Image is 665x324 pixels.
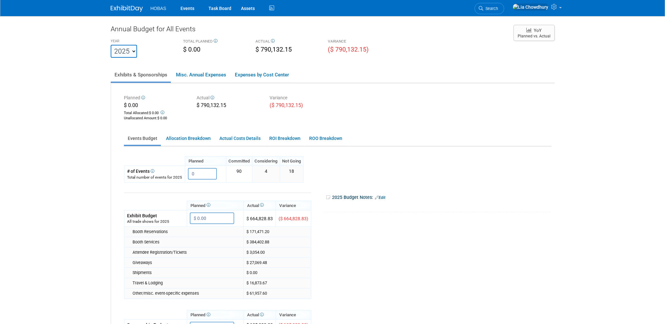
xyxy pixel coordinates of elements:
[124,116,187,121] div: :
[124,102,138,108] span: $ 0.00
[151,6,166,11] span: HOBAS
[185,156,226,166] th: Planned
[149,111,159,115] span: $ 0.00
[252,166,280,182] td: 4
[276,201,311,210] th: Variance
[124,109,187,116] div: Total Allocated:
[172,68,230,82] a: Misc. Annual Expenses
[187,201,244,210] th: Planned
[127,168,182,174] div: # of Events
[244,237,311,247] td: $ 384,402.88
[244,201,276,210] th: Actual
[244,258,311,268] td: $ 27,069.48
[127,175,182,180] div: Total number of events for 2025
[127,212,184,219] div: Exhibit Budget
[244,247,311,258] td: $ 3,054.00
[187,310,244,319] th: Planned
[534,28,541,33] span: YoY
[280,166,303,182] td: 18
[133,260,241,266] div: Giveaways
[124,94,187,102] div: Planned
[265,132,304,145] a: ROI Breakdown
[255,46,292,53] span: $ 790,132.15
[111,5,143,12] img: ExhibitDay
[328,46,369,53] span: ($ 790,132.15)
[270,94,333,102] div: Variance
[244,210,276,227] td: $ 664,828.83
[244,268,311,278] td: $ 0.00
[513,4,549,11] img: Lia Chowdhury
[475,3,504,14] a: Search
[111,68,171,82] a: Exhibits & Sponsorships
[162,132,214,145] a: Allocation Breakdown
[133,290,241,296] div: Other/misc. event-specific expenses
[124,132,161,145] a: Events Budget
[280,156,303,166] th: Not Going
[270,102,303,108] span: ($ 790,132.15)
[226,166,252,182] td: 90
[133,280,241,286] div: Travel & Lodging
[255,39,318,45] div: ACTUAL
[375,195,385,200] a: Edit
[133,250,241,255] div: Attendee Registration/Tickets
[231,68,292,82] a: Expenses by Cost Center
[328,39,391,45] div: VARIANCE
[279,216,308,221] span: ($ 664,828.83)
[513,25,555,41] button: YoY Planned vs. Actual
[157,116,167,120] span: $ 0.00
[252,156,280,166] th: Considering
[276,310,311,319] th: Variance
[127,219,184,224] div: All trade shows for 2025
[244,278,311,288] td: $ 16,873.67
[244,310,276,319] th: Actual
[326,192,551,202] div: 2025 Budget Notes:
[244,227,311,237] td: $ 171,471.20
[483,6,498,11] span: Search
[305,132,346,145] a: ROO Breakdown
[111,24,507,37] div: Annual Budget for All Events
[133,239,241,245] div: Booth Services
[183,39,246,45] div: TOTAL PLANNED
[183,46,200,53] span: $ 0.00
[124,116,156,120] span: Unallocated Amount
[197,102,260,110] div: $ 790,132.15
[111,39,173,45] div: YEAR
[226,156,252,166] th: Committed
[216,132,264,145] a: Actual Costs Details
[133,270,241,276] div: Shipments
[244,288,311,299] td: $ 61,957.60
[197,94,260,102] div: Actual
[133,229,241,235] div: Booth Reservations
